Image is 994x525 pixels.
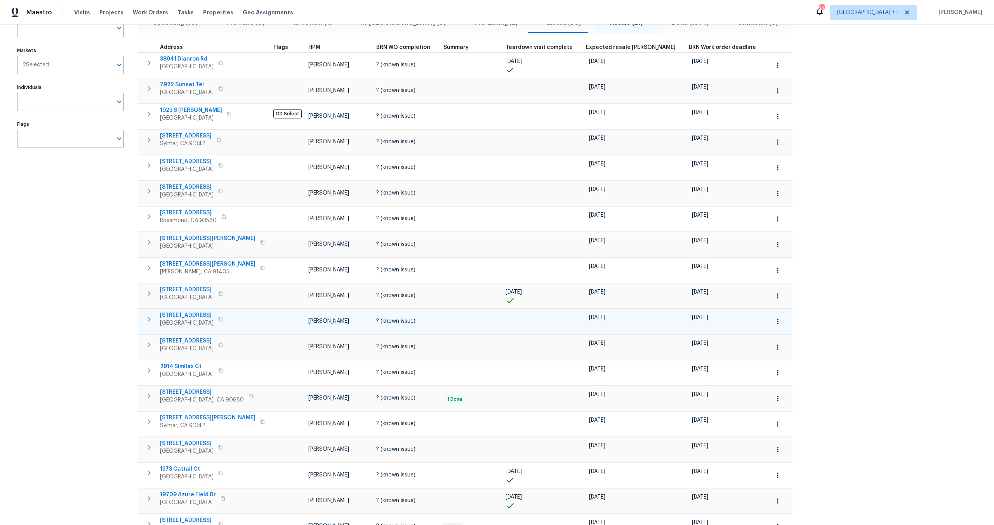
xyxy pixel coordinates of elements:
span: [DATE] [506,494,522,500]
span: [GEOGRAPHIC_DATA] [160,319,214,327]
span: [DATE] [589,264,605,269]
span: [DATE] [692,469,708,474]
span: 19709 Azure Field Dr [160,491,216,499]
span: [PERSON_NAME] [308,267,349,273]
span: BRN Work order deadline [689,45,756,50]
span: ? (known issue) [376,344,415,349]
span: [DATE] [692,238,708,243]
span: [PERSON_NAME] [308,447,349,452]
span: [DATE] [692,212,708,218]
span: [STREET_ADDRESS][PERSON_NAME] [160,260,255,268]
span: [DATE] [506,289,522,295]
span: ? (known issue) [376,498,415,503]
span: [DATE] [589,417,605,423]
button: Open [114,59,125,70]
span: 1 Done [444,396,466,403]
span: ? (known issue) [376,447,415,452]
span: ? (known issue) [376,318,415,324]
span: [GEOGRAPHIC_DATA] [160,242,255,250]
span: [STREET_ADDRESS][PERSON_NAME] [160,414,255,422]
span: [PERSON_NAME] [308,113,349,119]
span: [DATE] [506,59,522,64]
span: Geo Assignments [243,9,293,16]
span: Maestro [26,9,52,16]
span: [GEOGRAPHIC_DATA] [160,89,214,96]
span: [GEOGRAPHIC_DATA], CA 90680 [160,396,244,404]
span: [STREET_ADDRESS] [160,132,212,140]
span: BRN WO completion [376,45,430,50]
span: [PERSON_NAME] [308,216,349,221]
span: [STREET_ADDRESS] [160,286,214,294]
span: [PERSON_NAME] [308,395,349,401]
span: [DATE] [589,136,605,141]
span: [DATE] [692,161,708,167]
button: Open [114,96,125,107]
span: [PERSON_NAME] [308,88,349,93]
span: Sylmar, CA 91342 [160,140,212,148]
span: [DATE] [589,289,605,295]
span: 2914 Similax Ct [160,363,214,370]
span: Tasks [177,10,194,15]
span: [DATE] [692,392,708,397]
span: [PERSON_NAME] [935,9,982,16]
span: [PERSON_NAME] [308,472,349,478]
span: [PERSON_NAME] [308,293,349,298]
span: [DATE] [692,366,708,372]
span: [STREET_ADDRESS] [160,337,214,345]
span: [DATE] [589,341,605,346]
span: ? (known issue) [376,139,415,144]
span: ? (known issue) [376,62,415,68]
label: Flags [17,122,124,127]
div: 13 [819,5,824,12]
span: [DATE] [589,366,605,372]
span: Projects [99,9,123,16]
span: [DATE] [589,238,605,243]
span: Work Orders [133,9,168,16]
span: [DATE] [589,187,605,192]
span: [DATE] [692,315,708,320]
span: ? (known issue) [376,88,415,93]
span: OD Select [273,109,302,118]
span: [DATE] [692,136,708,141]
span: [GEOGRAPHIC_DATA] [160,63,214,71]
span: [PERSON_NAME] [308,421,349,426]
span: [DATE] [589,469,605,474]
span: [PERSON_NAME], CA 91405 [160,268,255,276]
span: [STREET_ADDRESS] [160,209,217,217]
span: [DATE] [589,84,605,90]
span: [DATE] [692,443,708,449]
span: Summary [443,45,469,50]
span: [PERSON_NAME] [308,62,349,68]
span: ? (known issue) [376,421,415,426]
span: [DATE] [589,59,605,64]
span: [DATE] [589,315,605,320]
span: [DATE] [692,289,708,295]
span: [STREET_ADDRESS] [160,388,244,396]
span: [GEOGRAPHIC_DATA] + 1 [837,9,899,16]
span: [DATE] [589,110,605,115]
span: [DATE] [589,392,605,397]
span: [DATE] [506,469,522,474]
span: [GEOGRAPHIC_DATA] [160,114,222,122]
span: [PERSON_NAME] [308,190,349,196]
span: [GEOGRAPHIC_DATA] [160,294,214,301]
span: ? (known issue) [376,242,415,247]
span: ? (known issue) [376,165,415,170]
span: [GEOGRAPHIC_DATA] [160,473,214,481]
span: [PERSON_NAME] [308,498,349,503]
span: 1373 Cattail Ct [160,465,214,473]
span: [STREET_ADDRESS] [160,158,214,165]
button: Open [114,133,125,144]
span: ? (known issue) [376,472,415,478]
span: Flags [273,45,288,50]
span: [STREET_ADDRESS] [160,516,214,524]
span: [GEOGRAPHIC_DATA] [160,499,216,506]
span: 38941 Dianron Rd [160,55,214,63]
span: Sylmar, CA 91342 [160,422,255,429]
span: [PERSON_NAME] [308,318,349,324]
span: Address [160,45,183,50]
span: ? (known issue) [376,267,415,273]
span: [PERSON_NAME] [308,139,349,144]
span: [STREET_ADDRESS][PERSON_NAME] [160,235,255,242]
span: ? (known issue) [376,113,415,119]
